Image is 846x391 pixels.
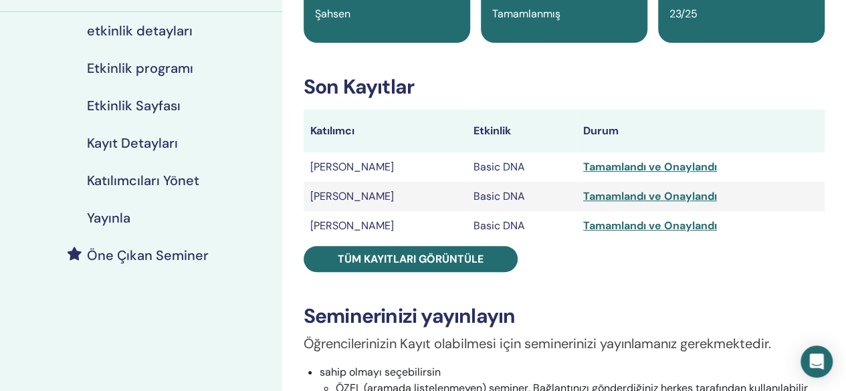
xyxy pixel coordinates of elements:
[583,218,818,234] div: Tamamlandı ve Onaylandı
[304,334,825,354] p: Öğrencilerinizin Kayıt olabilmesi için seminerinizi yayınlamanız gerekmektedir.
[583,159,818,175] div: Tamamlandı ve Onaylandı
[304,304,825,328] h3: Seminerinizi yayınlayın
[304,110,467,152] th: Katılımcı
[492,7,560,21] span: Tamamlanmış
[87,172,199,188] h4: Katılımcıları Yönet
[467,110,576,152] th: Etkinlik
[467,152,576,182] td: Basic DNA
[338,252,484,266] span: Tüm kayıtları görüntüle
[801,346,833,378] div: Open Intercom Messenger
[87,60,193,76] h4: Etkinlik programı
[87,210,130,226] h4: Yayınla
[583,188,818,205] div: Tamamlandı ve Onaylandı
[669,7,698,21] span: 23/25
[467,211,576,241] td: Basic DNA
[304,182,467,211] td: [PERSON_NAME]
[467,182,576,211] td: Basic DNA
[87,23,193,39] h4: etkinlik detayları
[304,211,467,241] td: [PERSON_NAME]
[87,135,178,151] h4: Kayıt Detayları
[304,75,825,99] h3: Son Kayıtlar
[304,246,518,272] a: Tüm kayıtları görüntüle
[576,110,825,152] th: Durum
[304,152,467,182] td: [PERSON_NAME]
[315,7,350,21] span: Şahsen
[87,98,181,114] h4: Etkinlik Sayfası
[87,247,209,263] h4: Öne Çıkan Seminer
